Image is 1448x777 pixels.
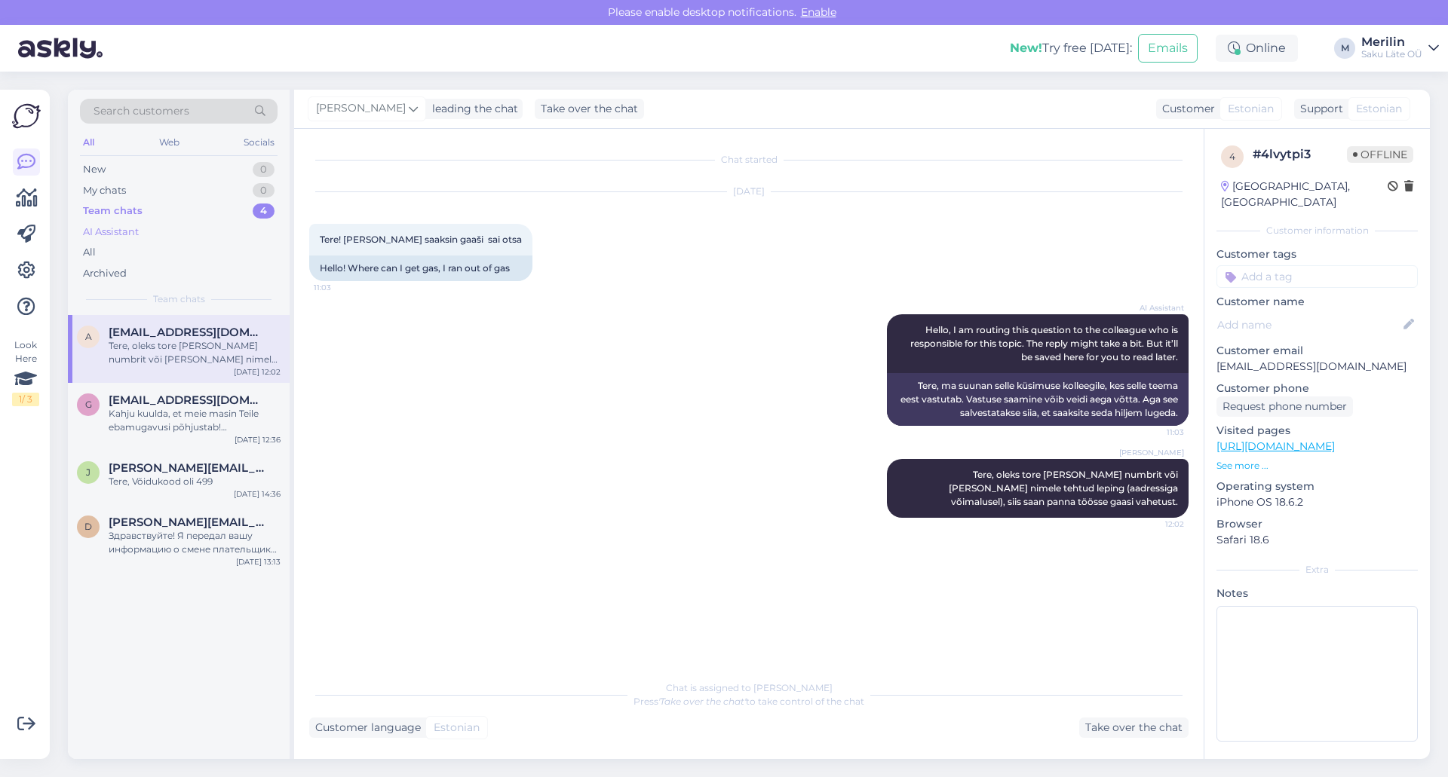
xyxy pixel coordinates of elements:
[109,461,265,475] span: Jelena.parn@vertexestonia.eu
[1334,38,1355,59] div: M
[253,203,275,219] div: 4
[83,225,139,240] div: AI Assistant
[84,521,92,532] span: d
[109,475,281,488] div: Tere, Võidukood oli 499
[1127,427,1184,438] span: 11:03
[1216,265,1418,288] input: Add a tag
[1361,36,1439,60] a: MerilinSaku Läte OÜ
[85,331,92,342] span: A
[109,407,281,434] div: Kahju kuulda, et meie masin Teile ebamugavusi põhjustab! [GEOGRAPHIC_DATA] on teile sattunud praa...
[796,5,841,19] span: Enable
[109,529,281,556] div: Здравствуйте! Я передал вашу информацию о смене плательщика по договору № 36758 соответствующему ...
[80,133,97,152] div: All
[1216,246,1418,262] p: Customer tags
[86,467,90,478] span: J
[1216,396,1353,417] div: Request phone number
[1156,101,1215,117] div: Customer
[1216,516,1418,532] p: Browser
[156,133,183,152] div: Web
[83,266,127,281] div: Archived
[535,99,644,119] div: Take over the chat
[1127,519,1184,530] span: 12:02
[1347,146,1413,163] span: Offline
[109,326,265,339] span: Amstorm@mail.ee
[253,162,275,177] div: 0
[1216,494,1418,510] p: iPhone OS 18.6.2
[236,556,281,567] div: [DATE] 13:13
[241,133,278,152] div: Socials
[316,100,406,117] span: [PERSON_NAME]
[83,183,126,198] div: My chats
[1127,302,1184,314] span: AI Assistant
[1216,294,1418,310] p: Customer name
[1253,145,1347,164] div: # 4lvytpi3
[109,393,265,407] span: getlin@avaeksperdid.ee
[314,282,370,293] span: 11:03
[309,720,421,736] div: Customer language
[83,162,106,177] div: New
[1216,439,1335,453] a: [URL][DOMAIN_NAME]
[949,469,1180,507] span: Tere, oleks tore [PERSON_NAME] numbrit või [PERSON_NAME] nimele tehtud leping (aadressiga võimalu...
[253,183,275,198] div: 0
[234,366,281,378] div: [DATE] 12:02
[1216,35,1298,62] div: Online
[109,339,281,366] div: Tere, oleks tore [PERSON_NAME] numbrit või [PERSON_NAME] nimele tehtud leping (aadressiga võimalu...
[1010,39,1132,57] div: Try free [DATE]:
[1010,41,1042,55] b: New!
[666,682,833,693] span: Chat is assigned to [PERSON_NAME]
[1119,447,1184,458] span: [PERSON_NAME]
[1216,459,1418,473] p: See more ...
[153,292,205,306] span: Team chats
[887,373,1189,426] div: Tere, ma suunan selle küsimuse kolleegile, kes selle teema eest vastutab. Vastuse saamine võib ve...
[1356,101,1402,117] span: Estonian
[85,399,92,410] span: g
[633,696,864,707] span: Press to take control of the chat
[1138,34,1198,63] button: Emails
[12,393,39,406] div: 1 / 3
[1229,151,1235,162] span: 4
[1216,479,1418,494] p: Operating system
[1294,101,1343,117] div: Support
[1079,717,1189,738] div: Take over the chat
[309,185,1189,198] div: [DATE]
[658,696,746,707] i: 'Take over the chat'
[1216,532,1418,548] p: Safari 18.6
[109,515,265,529] span: dmitri@fra-ber.ee
[1216,359,1418,375] p: [EMAIL_ADDRESS][DOMAIN_NAME]
[1228,101,1274,117] span: Estonian
[1216,343,1418,359] p: Customer email
[1216,224,1418,237] div: Customer information
[309,153,1189,167] div: Chat started
[320,234,522,245] span: Tere! [PERSON_NAME] saaksin gaaši sai otsa
[434,720,480,736] span: Estonian
[1217,317,1400,333] input: Add name
[94,103,189,119] span: Search customers
[1221,179,1388,210] div: [GEOGRAPHIC_DATA], [GEOGRAPHIC_DATA]
[1216,586,1418,601] p: Notes
[1361,48,1422,60] div: Saku Läte OÜ
[910,324,1180,362] span: Hello, I am routing this question to the colleague who is responsible for this topic. The reply m...
[1216,563,1418,577] div: Extra
[12,338,39,406] div: Look Here
[1216,423,1418,439] p: Visited pages
[1216,381,1418,396] p: Customer phone
[426,101,518,117] div: leading the chat
[12,102,41,130] img: Askly Logo
[1361,36,1422,48] div: Merilin
[234,488,281,500] div: [DATE] 14:36
[83,245,96,260] div: All
[309,255,532,281] div: Hello! Where can I get gas, I ran out of gas
[83,203,143,219] div: Team chats
[235,434,281,445] div: [DATE] 12:36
